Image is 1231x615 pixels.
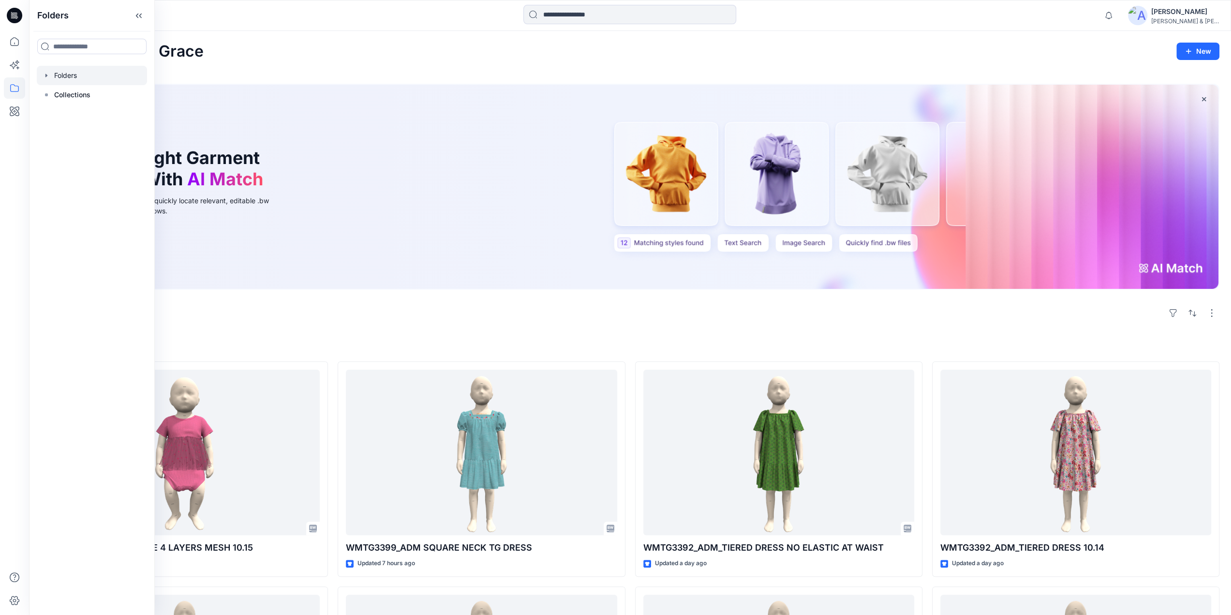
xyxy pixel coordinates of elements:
div: [PERSON_NAME] [1151,6,1219,17]
p: Collections [54,89,90,101]
p: WMTG3399_ADM SQUARE NECK TG DRESS [346,541,617,555]
p: WMBG3407_ADM ONESIE 4 LAYERS MESH 10.15 [49,541,320,555]
h4: Styles [41,340,1219,352]
div: [PERSON_NAME] & [PERSON_NAME] [1151,17,1219,25]
p: Updated a day ago [655,558,707,569]
button: New [1176,43,1219,60]
a: WMTG3392_ADM_TIERED DRESS 10.14 [940,370,1211,536]
p: Updated 7 hours ago [357,558,415,569]
a: WMTG3399_ADM SQUARE NECK TG DRESS [346,370,617,536]
img: avatar [1128,6,1147,25]
p: Updated a day ago [952,558,1004,569]
div: Use text or image search to quickly locate relevant, editable .bw files for faster design workflows. [65,195,282,216]
span: AI Match [187,168,263,190]
p: WMTG3392_ADM_TIERED DRESS 10.14 [940,541,1211,555]
h1: Find the Right Garment Instantly With [65,148,268,189]
p: WMTG3392_ADM_TIERED DRESS NO ELASTIC AT WAIST [643,541,914,555]
a: WMTG3392_ADM_TIERED DRESS NO ELASTIC AT WAIST [643,370,914,536]
a: WMBG3407_ADM ONESIE 4 LAYERS MESH 10.15 [49,370,320,536]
